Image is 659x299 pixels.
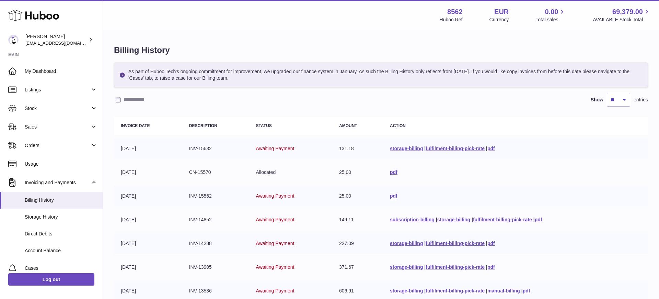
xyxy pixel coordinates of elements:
td: CN-15570 [182,162,249,182]
span: My Dashboard [25,68,97,75]
span: | [424,264,426,270]
span: Allocated [256,169,276,175]
span: | [436,217,437,222]
a: fulfilment-billing-pick-rate [426,288,485,294]
span: Awaiting Payment [256,193,294,199]
td: [DATE] [114,139,182,159]
td: 149.11 [332,210,383,230]
td: 227.09 [332,233,383,254]
span: Awaiting Payment [256,288,294,294]
span: Stock [25,105,90,112]
td: [DATE] [114,233,182,254]
strong: Action [390,123,406,128]
a: storage-billing [390,241,423,246]
span: AVAILABLE Stock Total [593,16,651,23]
td: 25.00 [332,162,383,182]
label: Show [591,97,603,103]
span: Awaiting Payment [256,241,294,246]
a: pdf [390,169,397,175]
a: Log out [8,273,94,286]
span: Usage [25,161,97,167]
td: INV-15632 [182,139,249,159]
span: | [424,288,426,294]
a: storage-billing [390,288,423,294]
a: storage-billing [390,264,423,270]
td: 371.67 [332,257,383,277]
a: 69,379.00 AVAILABLE Stock Total [593,7,651,23]
td: 25.00 [332,186,383,206]
a: subscription-billing [390,217,435,222]
img: fumi@codeofbell.com [8,35,19,45]
td: INV-14288 [182,233,249,254]
span: entries [634,97,648,103]
td: INV-15562 [182,186,249,206]
span: | [472,217,473,222]
span: | [486,288,487,294]
strong: 8562 [447,7,463,16]
a: storage-billing [437,217,470,222]
span: Awaiting Payment [256,146,294,151]
span: | [521,288,523,294]
span: | [424,146,426,151]
span: 0.00 [545,7,558,16]
span: Total sales [535,16,566,23]
span: | [486,241,487,246]
div: As part of Huboo Tech's ongoing commitment for improvement, we upgraded our finance system in Jan... [114,63,648,87]
strong: Amount [339,123,357,128]
h1: Billing History [114,45,648,56]
span: Sales [25,124,90,130]
a: pdf [487,146,495,151]
span: Listings [25,87,90,93]
span: | [424,241,426,246]
strong: Invoice Date [121,123,150,128]
a: pdf [487,241,495,246]
span: | [486,264,487,270]
a: pdf [535,217,542,222]
span: Billing History [25,197,97,203]
td: [DATE] [114,257,182,277]
strong: Status [256,123,272,128]
td: 131.18 [332,139,383,159]
a: fulfilment-billing-pick-rate [426,264,485,270]
a: pdf [390,193,397,199]
span: Orders [25,142,90,149]
strong: EUR [494,7,509,16]
a: manual-billing [487,288,520,294]
a: pdf [487,264,495,270]
span: Storage History [25,214,97,220]
a: pdf [523,288,530,294]
a: storage-billing [390,146,423,151]
strong: Description [189,123,217,128]
span: | [533,217,535,222]
span: Account Balance [25,247,97,254]
div: [PERSON_NAME] [25,33,87,46]
span: | [486,146,487,151]
span: 69,379.00 [612,7,643,16]
span: [EMAIL_ADDRESS][DOMAIN_NAME] [25,40,101,46]
a: fulfilment-billing-pick-rate [426,241,485,246]
a: 0.00 Total sales [535,7,566,23]
a: fulfilment-billing-pick-rate [426,146,485,151]
span: Invoicing and Payments [25,179,90,186]
span: Cases [25,265,97,272]
span: Awaiting Payment [256,264,294,270]
td: [DATE] [114,210,182,230]
div: Huboo Ref [440,16,463,23]
td: INV-13905 [182,257,249,277]
span: Direct Debits [25,231,97,237]
td: INV-14852 [182,210,249,230]
td: [DATE] [114,186,182,206]
div: Currency [489,16,509,23]
a: fulfilment-billing-pick-rate [473,217,532,222]
span: Awaiting Payment [256,217,294,222]
td: [DATE] [114,162,182,182]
